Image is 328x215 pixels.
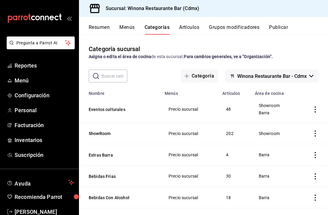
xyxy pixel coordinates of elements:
input: Buscar categoría [101,70,127,82]
button: Bebidas Con Alcohol [89,195,149,201]
span: Precio sucursal [169,131,211,136]
button: actions [312,173,318,179]
span: Ayuda [15,179,66,186]
span: Reportes [15,61,74,70]
span: Barra [259,196,291,200]
button: actions [312,152,318,158]
th: Artículos [219,87,251,96]
button: Winona Restaurante Bar - Cdmx [225,70,318,82]
td: 48 [219,96,251,123]
span: Winona Restaurante Bar - Cdmx [237,73,307,79]
button: Bebidas Frias [89,173,149,179]
button: actions [312,130,318,137]
td: 4 [219,144,251,165]
span: Suscripción [15,151,74,159]
button: ShowRoom [89,130,149,137]
button: actions [312,106,318,113]
button: actions [312,195,318,201]
span: Barra [259,111,291,115]
span: Barra [259,174,291,178]
h3: Sucursal: Winona Restaurante Bar (Cdmx) [101,5,199,12]
span: Personal [15,106,74,114]
span: Showroom [259,131,291,136]
strong: Asigna o edita el área de cocina [89,54,151,59]
span: Showroom [259,103,291,108]
a: Pregunta a Parrot AI [4,44,75,50]
th: Menús [161,87,219,96]
span: Facturación [15,121,74,129]
td: 202 [219,123,251,144]
button: Resumen [89,24,110,35]
div: navigation tabs [89,24,328,35]
button: Eventos culturales [89,106,149,113]
button: Categorías [145,24,170,35]
span: Recomienda Parrot [15,193,74,201]
button: Artículos [179,24,199,35]
span: Barra [259,153,291,157]
button: Grupos modificadores [209,24,259,35]
span: Pregunta a Parrot AI [16,40,65,46]
button: Pregunta a Parrot AI [7,36,75,49]
span: Precio sucursal [169,174,211,178]
td: 18 [219,187,251,208]
strong: Para cambios generales, ve a “Organización”. [184,54,273,59]
div: Categoría sucursal [89,44,140,54]
span: Inventarios [15,136,74,144]
span: Precio sucursal [169,196,211,200]
button: Menús [119,24,135,35]
button: Extras Barra [89,152,149,158]
span: Configuración [15,91,74,99]
span: Menú [15,76,74,85]
span: Precio sucursal [169,153,211,157]
button: Publicar [269,24,288,35]
button: open_drawer_menu [67,16,72,21]
th: Nombre [79,87,161,96]
div: de esta sucursal. [89,54,318,60]
span: Precio sucursal [169,107,211,111]
th: Área de cocina [251,87,298,96]
button: Categoría [181,70,218,82]
td: 30 [219,165,251,187]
